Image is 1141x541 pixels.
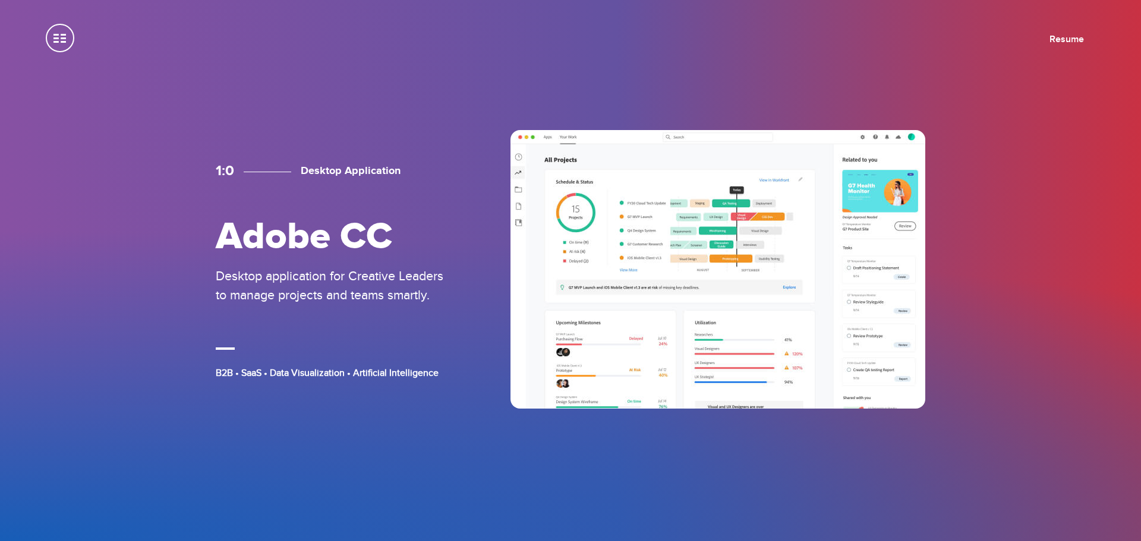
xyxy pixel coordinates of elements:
a: 1:0 Desktop Application Adobe CC Desktop application for Creative Leaders to manage projects and ... [214,130,927,412]
h3: Desktop Application [244,164,401,178]
p: Desktop application for Creative Leaders to manage projects and teams smartly. [216,267,453,305]
a: Resume [1049,33,1084,45]
h2: Adobe CC [216,217,453,257]
span: B2B • SaaS • Data Visualization • Artificial Intelligence [216,367,439,379]
span: 1:0 [216,162,234,179]
img: Adobe CC [510,130,925,409]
